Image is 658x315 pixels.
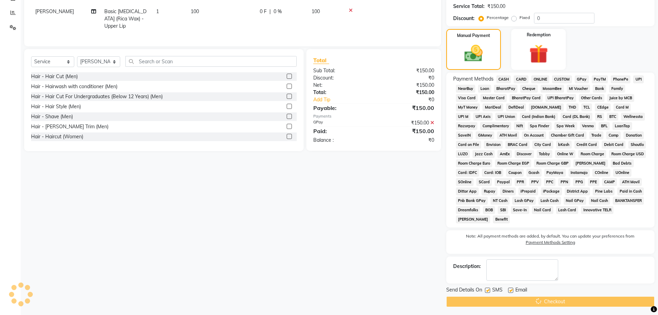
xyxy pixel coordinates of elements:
[497,131,519,139] span: ATH Movil
[495,178,512,186] span: Paypal
[374,74,439,82] div: ₹0
[611,75,630,83] span: PhonePe
[574,141,599,149] span: Credit Card
[473,150,495,158] span: Jazz Cash
[612,122,632,130] span: LoanTap
[589,131,604,139] span: Trade
[456,169,479,177] span: Card: IDFC
[529,103,564,111] span: [DOMAIN_NAME]
[31,73,78,80] div: Hair - Hair Cut (Men)
[453,3,485,10] div: Service Total:
[617,187,644,195] span: Paid in Cash
[473,113,493,121] span: UPI Axis
[595,103,611,111] span: CEdge
[522,131,546,139] span: On Account
[476,178,492,186] span: SCard
[313,113,434,119] div: Payments
[493,215,510,223] span: Benefit
[274,8,282,15] span: 0 %
[592,75,608,83] span: PayTM
[456,178,474,186] span: SOnline
[31,83,117,90] div: Hair - Hairwash with conditioner (Men)
[581,103,592,111] span: TCL
[456,94,478,102] span: Visa Card
[490,197,509,205] span: NT Cash
[457,33,490,39] label: Manual Payment
[104,8,146,29] span: Basic [MEDICAL_DATA] (Rica Wax) - Upper Lip
[308,89,374,96] div: Total:
[31,123,108,130] div: Hair - [PERSON_NAME] Trim (Men)
[520,85,538,93] span: Cheque
[566,103,579,111] span: THD
[500,187,516,195] span: Diners
[374,127,439,135] div: ₹150.00
[506,169,524,177] span: Coupon
[191,8,199,15] span: 100
[453,15,475,22] div: Discount:
[611,159,634,167] span: Bad Debts
[595,113,604,121] span: RS
[565,187,590,195] span: District App
[623,131,644,139] span: Donation
[374,137,439,144] div: ₹0
[35,8,74,15] span: [PERSON_NAME]
[312,8,320,15] span: 100
[544,169,566,177] span: PayMaya
[549,131,587,139] span: Chamber Gift Card
[620,178,642,186] span: ATH Movil
[628,141,646,149] span: Shoutlo
[541,187,562,195] span: iPackage
[313,57,329,64] span: Total
[374,89,439,96] div: ₹150.00
[308,104,374,112] div: Payable:
[514,75,528,83] span: CARD
[506,103,526,111] span: DefiDeal
[556,206,579,214] span: Lash Card
[374,119,439,127] div: ₹150.00
[518,187,538,195] span: iPrepaid
[453,263,481,270] div: Description:
[593,85,606,93] span: Bank
[456,215,490,223] span: [PERSON_NAME]
[580,122,596,130] span: Venmo
[592,169,610,177] span: COnline
[498,206,508,214] span: SBI
[456,150,470,158] span: LUZO
[523,42,554,66] img: _gift.svg
[480,94,507,102] span: Master Card
[308,74,374,82] div: Discount:
[575,75,589,83] span: GPay
[156,8,159,15] span: 1
[613,197,644,205] span: BANKTANSFER
[621,113,645,121] span: Wellnessta
[561,113,592,121] span: Card (DL Bank)
[456,122,478,130] span: Razorpay
[260,8,267,15] span: 0 F
[534,159,571,167] span: Room Charge GBP
[511,206,529,214] span: Save-In
[541,85,564,93] span: MosamBee
[492,286,503,295] span: SMS
[573,178,585,186] span: PPG
[308,127,374,135] div: Paid:
[555,150,576,158] span: Online W
[308,119,374,127] div: GPay
[607,113,618,121] span: BTC
[606,131,621,139] span: Comp
[531,75,549,83] span: ONLINE
[509,94,543,102] span: BharatPay Card
[538,197,561,205] span: Lash Cash
[505,141,530,149] span: BRAC Card
[556,141,572,149] span: bKash
[456,113,471,121] span: UPI M
[581,206,613,214] span: Innovative TELR
[607,94,635,102] span: Juice by MCB
[308,82,374,89] div: Net:
[515,150,534,158] span: Discover
[478,85,491,93] span: Loan
[609,85,625,93] span: Family
[537,150,552,158] span: Tabby
[374,67,439,74] div: ₹150.00
[554,122,577,130] span: Spa Week
[481,187,497,195] span: Rupay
